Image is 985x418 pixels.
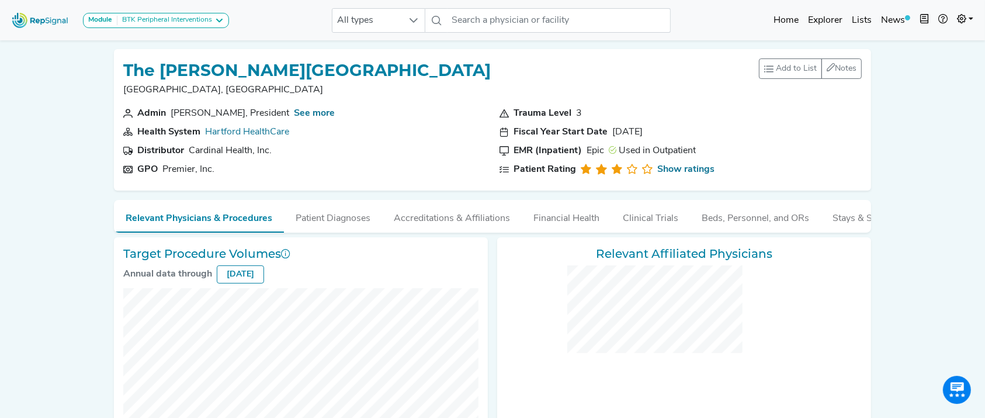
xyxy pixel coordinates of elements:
[769,9,803,32] a: Home
[876,9,915,32] a: News
[507,247,862,261] h3: Relevant Affiliated Physicians
[171,106,289,120] div: [PERSON_NAME], President
[189,144,272,158] div: Cardinal Health, Inc.
[915,9,934,32] button: Intel Book
[611,200,690,232] button: Clinical Trials
[83,13,229,28] button: ModuleBTK Peripheral Interventions
[294,109,335,118] a: See more
[514,125,608,139] div: Fiscal Year Start Date
[514,144,582,158] div: EMR (Inpatient)
[776,63,817,75] span: Add to List
[123,247,478,261] h3: Target Procedure Volumes
[205,125,289,139] div: Hartford HealthCare
[448,8,671,33] input: Search a physician or facility
[847,9,876,32] a: Lists
[217,265,264,284] div: [DATE]
[332,9,403,32] span: All types
[587,144,604,158] div: Epic
[114,200,284,233] button: Relevant Physicians & Procedures
[514,163,576,177] div: Patient Rating
[514,106,571,120] div: Trauma Level
[382,200,522,232] button: Accreditations & Affiliations
[759,58,822,79] button: Add to List
[576,106,582,120] div: 3
[759,58,862,79] div: toolbar
[123,267,212,281] div: Annual data through
[117,16,212,25] div: BTK Peripheral Interventions
[522,200,611,232] button: Financial Health
[137,163,158,177] div: GPO
[123,83,491,97] p: [GEOGRAPHIC_DATA], [GEOGRAPHIC_DATA]
[803,9,847,32] a: Explorer
[171,106,289,120] div: Donna Handley, President
[821,58,862,79] button: Notes
[835,64,856,73] span: Notes
[609,144,696,158] div: Used in Outpatient
[284,200,382,232] button: Patient Diagnoses
[162,163,214,177] div: Premier, Inc.
[657,163,715,177] a: Show ratings
[205,127,289,137] a: Hartford HealthCare
[612,125,643,139] div: [DATE]
[821,200,913,232] button: Stays & Services
[137,125,200,139] div: Health System
[123,61,491,81] h1: The [PERSON_NAME][GEOGRAPHIC_DATA]
[88,16,112,23] strong: Module
[137,144,184,158] div: Distributor
[137,106,166,120] div: Admin
[690,200,821,232] button: Beds, Personnel, and ORs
